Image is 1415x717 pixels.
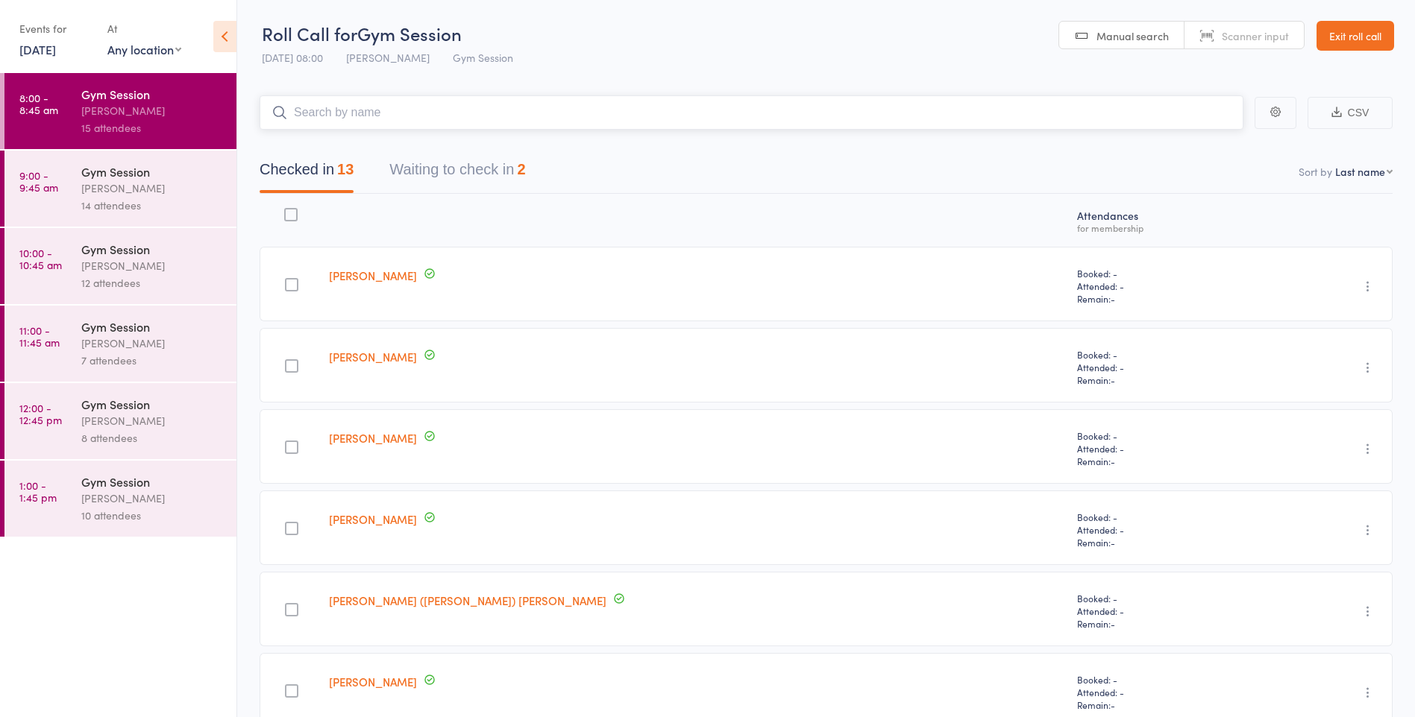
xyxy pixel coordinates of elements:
a: [PERSON_NAME] [329,511,417,527]
div: Atten­dances [1071,200,1261,240]
div: Gym Session [81,86,224,102]
div: 15 attendees [81,119,224,136]
div: [PERSON_NAME] [81,335,224,352]
span: Booked: - [1077,348,1255,361]
span: Booked: - [1077,673,1255,686]
div: 10 attendees [81,507,224,524]
div: Gym Session [81,473,224,490]
span: [DATE] 08:00 [262,50,323,65]
span: - [1111,536,1115,549]
div: Any location [107,41,181,57]
a: 10:00 -10:45 amGym Session[PERSON_NAME]12 attendees [4,228,236,304]
span: Attended: - [1077,279,1255,292]
div: Events for [19,16,92,41]
span: Booked: - [1077,267,1255,279]
div: Gym Session [81,163,224,180]
time: 1:00 - 1:45 pm [19,479,57,503]
div: Gym Session [81,241,224,257]
span: Remain: [1077,536,1255,549]
span: - [1111,617,1115,630]
input: Search by name [260,95,1243,130]
span: Attended: - [1077,442,1255,455]
div: [PERSON_NAME] [81,102,224,119]
a: 9:00 -9:45 amGym Session[PERSON_NAME]14 attendees [4,151,236,227]
div: At [107,16,181,41]
div: [PERSON_NAME] [81,180,224,197]
span: Scanner input [1222,28,1289,43]
button: Checked in13 [260,154,354,193]
button: CSV [1308,97,1393,129]
a: [PERSON_NAME] [329,674,417,689]
button: Waiting to check in2 [389,154,525,193]
div: [PERSON_NAME] [81,490,224,507]
span: - [1111,292,1115,305]
div: 7 attendees [81,352,224,369]
span: Attended: - [1077,361,1255,373]
span: Remain: [1077,617,1255,630]
label: Sort by [1299,164,1332,179]
span: Attended: - [1077,523,1255,536]
span: Gym Session [357,21,462,45]
div: 13 [337,161,354,177]
a: 11:00 -11:45 amGym Session[PERSON_NAME]7 attendees [4,306,236,382]
div: Gym Session [81,318,224,335]
span: Attended: - [1077,604,1255,617]
span: - [1111,373,1115,386]
span: Attended: - [1077,686,1255,698]
div: 8 attendees [81,429,224,446]
div: 2 [517,161,525,177]
span: Booked: - [1077,511,1255,523]
span: Remain: [1077,698,1255,711]
span: Gym Session [453,50,513,65]
div: Last name [1335,164,1385,179]
div: [PERSON_NAME] [81,412,224,429]
span: - [1111,698,1115,711]
span: Roll Call for [262,21,357,45]
a: [PERSON_NAME] [329,430,417,446]
div: 12 attendees [81,274,224,291]
a: 1:00 -1:45 pmGym Session[PERSON_NAME]10 attendees [4,461,236,537]
a: Exit roll call [1317,21,1394,51]
time: 10:00 - 10:45 am [19,247,62,271]
a: [PERSON_NAME] [329,349,417,364]
a: [DATE] [19,41,56,57]
a: 12:00 -12:45 pmGym Session[PERSON_NAME]8 attendees [4,383,236,459]
span: Remain: [1077,292,1255,305]
a: [PERSON_NAME] ([PERSON_NAME]) [PERSON_NAME] [329,593,606,608]
div: for membership [1077,223,1255,233]
span: Booked: - [1077,592,1255,604]
time: 9:00 - 9:45 am [19,169,58,193]
div: 14 attendees [81,197,224,214]
time: 8:00 - 8:45 am [19,92,58,116]
div: Gym Session [81,396,224,412]
span: Remain: [1077,373,1255,386]
time: 11:00 - 11:45 am [19,324,60,348]
a: [PERSON_NAME] [329,268,417,283]
span: Manual search [1096,28,1169,43]
span: Remain: [1077,455,1255,467]
span: - [1111,455,1115,467]
span: [PERSON_NAME] [346,50,430,65]
div: [PERSON_NAME] [81,257,224,274]
span: Booked: - [1077,429,1255,442]
a: 8:00 -8:45 amGym Session[PERSON_NAME]15 attendees [4,73,236,149]
time: 12:00 - 12:45 pm [19,402,62,426]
